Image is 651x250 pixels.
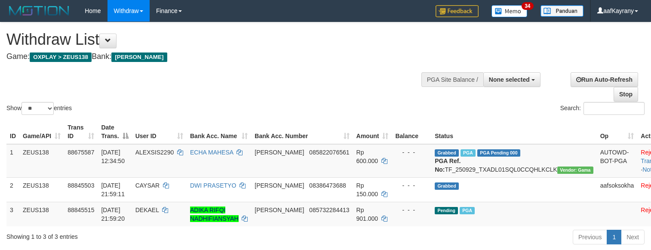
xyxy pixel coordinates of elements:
th: Balance [392,120,431,144]
span: Marked by aafkaynarin [460,207,475,214]
span: [PERSON_NAME] [255,207,304,213]
span: PGA Pending [477,149,520,157]
td: ZEUS138 [19,202,64,226]
a: ADIKA RIFQI NADHIFIANSYAH [190,207,239,222]
th: Game/API: activate to sort column ascending [19,120,64,144]
span: Rp 901.000 [356,207,378,222]
span: Vendor URL: https://trx31.1velocity.biz [557,167,593,174]
span: Rp 150.000 [356,182,378,198]
a: Run Auto-Refresh [571,72,638,87]
a: Stop [614,87,638,102]
a: Previous [573,230,607,244]
span: Grabbed [435,149,459,157]
span: 88845515 [68,207,94,213]
span: [DATE] 21:59:11 [101,182,125,198]
div: - - - [395,181,428,190]
span: Rp 600.000 [356,149,378,164]
td: ZEUS138 [19,144,64,178]
div: Showing 1 to 3 of 3 entries [6,229,265,241]
img: Feedback.jpg [436,5,479,17]
a: ECHA MAHESA [190,149,233,156]
td: AUTOWD-BOT-PGA [597,144,638,178]
span: [DATE] 21:59:20 [101,207,125,222]
label: Show entries [6,102,72,115]
input: Search: [583,102,645,115]
select: Showentries [21,102,54,115]
th: Trans ID: activate to sort column ascending [64,120,98,144]
img: MOTION_logo.png [6,4,72,17]
span: OXPLAY > ZEUS138 [30,52,92,62]
th: Bank Acc. Number: activate to sort column ascending [251,120,353,144]
div: - - - [395,206,428,214]
h1: Withdraw List [6,31,425,48]
th: ID [6,120,19,144]
span: 34 [522,2,533,10]
td: ZEUS138 [19,177,64,202]
th: User ID: activate to sort column ascending [132,120,187,144]
td: 3 [6,202,19,226]
button: None selected [483,72,540,87]
span: Copy 085732284413 to clipboard [309,207,349,213]
td: TF_250929_TXADL01SQL0CCQHLKCLK [431,144,597,178]
span: DEKAEL [135,207,159,213]
h4: Game: Bank: [6,52,425,61]
span: [PERSON_NAME] [111,52,167,62]
a: Next [621,230,645,244]
td: aafsoksokha [597,177,638,202]
div: - - - [395,148,428,157]
span: [PERSON_NAME] [255,182,304,189]
th: Date Trans.: activate to sort column descending [98,120,132,144]
b: PGA Ref. No: [435,157,461,173]
a: DWI PRASETYO [190,182,236,189]
th: Bank Acc. Name: activate to sort column ascending [187,120,251,144]
span: 88845503 [68,182,94,189]
div: PGA Site Balance / [421,72,483,87]
img: panduan.png [540,5,583,17]
span: CAYSAR [135,182,160,189]
span: Marked by aafpengsreynich [461,149,476,157]
td: 1 [6,144,19,178]
th: Amount: activate to sort column ascending [353,120,392,144]
span: [DATE] 12:34:50 [101,149,125,164]
td: 2 [6,177,19,202]
img: Button%20Memo.svg [491,5,528,17]
span: Copy 08386473688 to clipboard [309,182,346,189]
th: Op: activate to sort column ascending [597,120,638,144]
span: None selected [489,76,530,83]
span: [PERSON_NAME] [255,149,304,156]
span: 88675587 [68,149,94,156]
span: Copy 085822076561 to clipboard [309,149,349,156]
a: 1 [607,230,621,244]
label: Search: [560,102,645,115]
span: Pending [435,207,458,214]
span: ALEXSIS2290 [135,149,174,156]
th: Status [431,120,597,144]
span: Grabbed [435,182,459,190]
